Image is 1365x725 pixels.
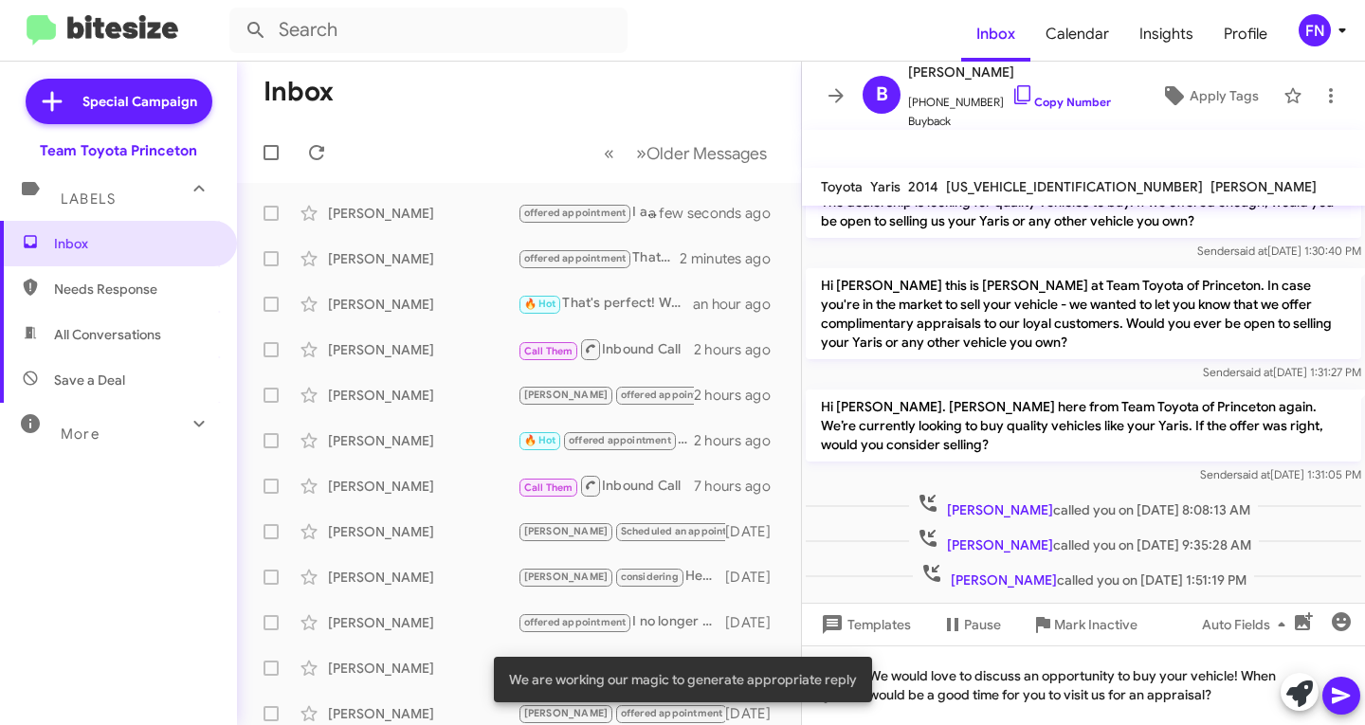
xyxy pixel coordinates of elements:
[1054,607,1137,642] span: Mark Inactive
[328,477,518,496] div: [PERSON_NAME]
[518,520,725,542] div: No problem at all! 4 o'clock works just fine. Looking forward to seeing you then!
[604,141,614,165] span: «
[54,371,125,390] span: Save a Deal
[1144,79,1274,113] button: Apply Tags
[592,134,626,172] button: Previous
[82,92,197,111] span: Special Campaign
[328,704,518,723] div: [PERSON_NAME]
[1283,14,1344,46] button: FN
[518,429,694,451] div: Great! If you're interested in selling your vehicle, let's schedule an appointment to discuss the...
[524,571,609,583] span: [PERSON_NAME]
[694,477,786,496] div: 7 hours ago
[951,571,1057,589] span: [PERSON_NAME]
[328,431,518,450] div: [PERSON_NAME]
[328,613,518,632] div: [PERSON_NAME]
[1202,607,1293,642] span: Auto Fields
[569,434,671,446] span: offered appointment
[876,80,888,110] span: B
[1190,79,1259,113] span: Apply Tags
[524,481,573,494] span: Call Them
[54,280,215,299] span: Needs Response
[870,178,901,195] span: Yaris
[1187,607,1308,642] button: Auto Fields
[54,234,215,253] span: Inbox
[694,431,786,450] div: 2 hours ago
[1200,467,1361,481] span: Sender [DATE] 1:31:05 PM
[909,527,1259,554] span: called you on [DATE] 9:35:28 AM
[621,389,723,401] span: offered appointment
[328,249,518,268] div: [PERSON_NAME]
[1299,14,1331,46] div: FN
[1124,7,1209,62] a: Insights
[328,295,518,314] div: [PERSON_NAME]
[802,607,926,642] button: Templates
[40,141,197,160] div: Team Toyota Princeton
[947,501,1053,518] span: [PERSON_NAME]
[1210,178,1317,195] span: [PERSON_NAME]
[524,207,627,219] span: offered appointment
[908,61,1111,83] span: [PERSON_NAME]
[518,384,694,406] div: Yes, it was nice
[1016,607,1153,642] button: Mark Inactive
[926,607,1016,642] button: Pause
[26,79,212,124] a: Special Campaign
[946,178,1203,195] span: [US_VEHICLE_IDENTIFICATION_NUMBER]
[61,426,100,443] span: More
[908,178,938,195] span: 2014
[908,83,1111,112] span: [PHONE_NUMBER]
[1197,244,1361,258] span: Sender [DATE] 1:30:40 PM
[636,141,646,165] span: »
[518,611,725,633] div: I no longer need one. Thank you.
[264,77,334,107] h1: Inbox
[1240,365,1273,379] span: said at
[229,8,628,53] input: Search
[1237,467,1270,481] span: said at
[328,204,518,223] div: [PERSON_NAME]
[593,134,778,172] nav: Page navigation example
[1030,7,1124,62] a: Calendar
[524,616,627,628] span: offered appointment
[908,112,1111,131] span: Buyback
[524,345,573,357] span: Call Them
[680,249,786,268] div: 2 minutes ago
[947,536,1053,553] span: [PERSON_NAME]
[61,190,116,208] span: Labels
[1203,365,1361,379] span: Sender [DATE] 1:31:27 PM
[328,568,518,587] div: [PERSON_NAME]
[518,202,672,224] div: I appreciate your interest! However, I can't discuss prices. Let's arrange a visit to evaluate yo...
[625,134,778,172] button: Next
[518,247,680,269] div: That's great to hear! We can make an appointment to discuss the details. When would be a convenie...
[524,434,556,446] span: 🔥 Hot
[817,607,911,642] span: Templates
[913,562,1254,589] span: called you on [DATE] 1:51:19 PM
[524,252,627,264] span: offered appointment
[961,7,1030,62] a: Inbox
[524,298,556,310] span: 🔥 Hot
[524,389,609,401] span: [PERSON_NAME]
[806,268,1361,359] p: Hi [PERSON_NAME] this is [PERSON_NAME] at Team Toyota of Princeton. In case you're in the market ...
[328,522,518,541] div: [PERSON_NAME]
[964,607,1001,642] span: Pause
[621,571,679,583] span: considering
[621,525,753,537] span: Scheduled an appointment
[518,474,694,498] div: Inbound Call
[1011,95,1111,109] a: Copy Number
[328,340,518,359] div: [PERSON_NAME]
[518,337,694,361] div: Inbound Call
[694,340,786,359] div: 2 hours ago
[694,386,786,405] div: 2 hours ago
[646,143,767,164] span: Older Messages
[672,204,786,223] div: a few seconds ago
[693,295,786,314] div: an hour ago
[909,492,1258,519] span: called you on [DATE] 8:08:13 AM
[821,178,863,195] span: Toyota
[328,659,518,678] div: [PERSON_NAME]
[524,525,609,537] span: [PERSON_NAME]
[54,325,161,344] span: All Conversations
[518,566,725,588] div: Here is our Subaru selection: [URL][DOMAIN_NAME]
[328,386,518,405] div: [PERSON_NAME]
[725,613,786,632] div: [DATE]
